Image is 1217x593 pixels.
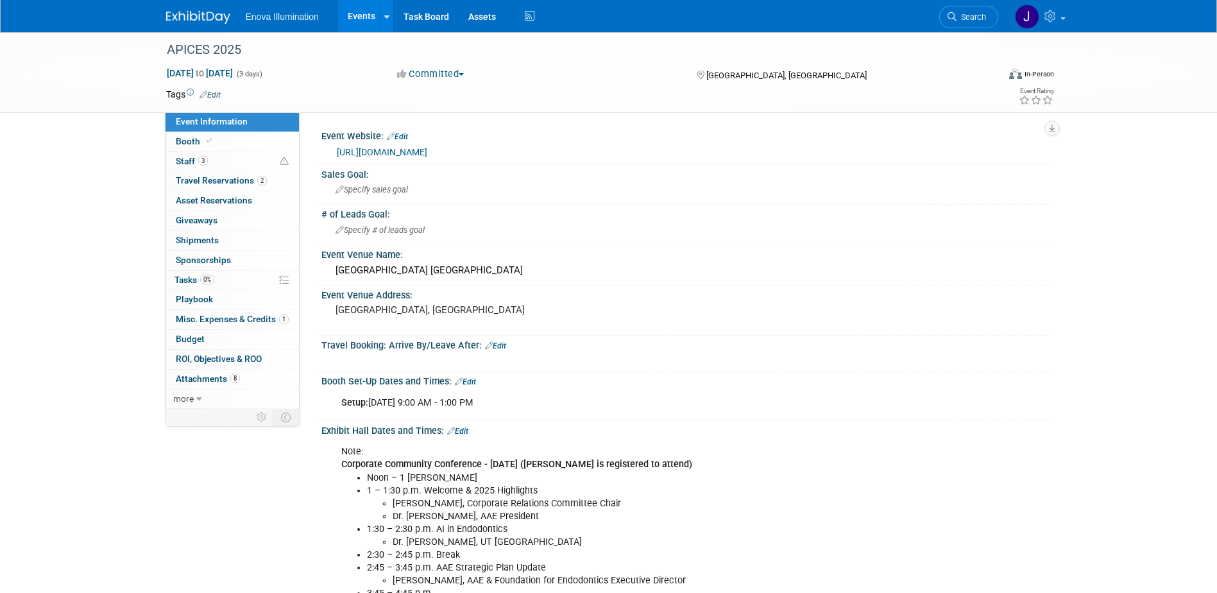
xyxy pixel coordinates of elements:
[939,6,998,28] a: Search
[1024,69,1054,79] div: In-Person
[367,562,903,587] li: 2:45 – 3:45 p.m. AAE Strategic Plan Update
[173,393,194,404] span: more
[923,67,1055,86] div: Event Format
[166,271,299,290] a: Tasks0%
[321,286,1051,302] div: Event Venue Address:
[174,275,214,285] span: Tasks
[336,185,408,194] span: Specify sales goal
[336,225,425,235] span: Specify # of leads goal
[485,341,506,350] a: Edit
[200,275,214,284] span: 0%
[455,377,476,386] a: Edit
[206,137,212,144] i: Booth reservation complete
[176,156,208,166] span: Staff
[230,374,240,383] span: 8
[393,67,469,81] button: Committed
[166,390,299,409] a: more
[166,11,230,24] img: ExhibitDay
[337,147,427,157] a: [URL][DOMAIN_NAME]
[166,132,299,151] a: Booth
[321,126,1051,143] div: Event Website:
[198,156,208,166] span: 3
[321,336,1051,352] div: Travel Booking: Arrive By/Leave After:
[166,112,299,132] a: Event Information
[176,294,213,304] span: Playbook
[1019,88,1053,94] div: Event Rating
[279,314,289,324] span: 1
[176,215,217,225] span: Giveaways
[273,409,299,425] td: Toggle Event Tabs
[166,330,299,349] a: Budget
[341,397,368,408] b: Setup:
[176,195,252,205] span: Asset Reservations
[166,211,299,230] a: Giveaways
[387,132,408,141] a: Edit
[176,255,231,265] span: Sponsorships
[257,176,267,185] span: 2
[166,290,299,309] a: Playbook
[393,497,903,510] li: [PERSON_NAME], Corporate Relations Committee Chair
[166,310,299,329] a: Misc. Expenses & Credits1
[166,88,221,101] td: Tags
[321,421,1051,438] div: Exhibit Hall Dates and Times:
[176,334,205,344] span: Budget
[336,304,611,316] pre: [GEOGRAPHIC_DATA], [GEOGRAPHIC_DATA]
[166,67,234,79] span: [DATE] [DATE]
[200,90,221,99] a: Edit
[176,235,219,245] span: Shipments
[166,152,299,171] a: Staff3
[176,374,240,384] span: Attachments
[246,12,319,22] span: Enova Illumination
[321,205,1051,221] div: # of Leads Goal:
[331,261,1042,280] div: [GEOGRAPHIC_DATA] [GEOGRAPHIC_DATA]
[166,191,299,211] a: Asset Reservations
[367,523,903,549] li: 1:30 – 2:30 p.m. AI in Endodontics
[367,472,903,485] li: Noon – 1 [PERSON_NAME]
[176,116,248,126] span: Event Information
[176,314,289,324] span: Misc. Expenses & Credits
[1009,69,1022,79] img: Format-Inperson.png
[367,549,903,562] li: 2:30 – 2:45 p.m. Break
[280,156,289,168] span: Potential Scheduling Conflict -- at least one attendee is tagged in another overlapping event.
[1015,4,1039,29] img: Janelle Tlusty
[341,459,692,470] b: Corporate Community Conference - [DATE] ([PERSON_NAME] is registered to attend)
[194,68,206,78] span: to
[447,427,468,436] a: Edit
[166,370,299,389] a: Attachments8
[166,231,299,250] a: Shipments
[367,485,903,523] li: 1 – 1:30 p.m. Welcome & 2025 Highlights
[235,70,262,78] span: (3 days)
[176,354,262,364] span: ROI, Objectives & ROO
[166,171,299,191] a: Travel Reservations2
[393,536,903,549] li: Dr. [PERSON_NAME], UT [GEOGRAPHIC_DATA]
[251,409,273,425] td: Personalize Event Tab Strip
[166,350,299,369] a: ROI, Objectives & ROO
[176,175,267,185] span: Travel Reservations
[957,12,986,22] span: Search
[393,574,903,587] li: [PERSON_NAME], AAE & Foundation for Endodontics Executive Director
[332,390,910,416] div: [DATE] 9:00 AM - 1:00 PM
[321,372,1051,388] div: Booth Set-Up Dates and Times:
[166,251,299,270] a: Sponsorships
[321,245,1051,261] div: Event Venue Name:
[176,136,215,146] span: Booth
[321,165,1051,181] div: Sales Goal:
[393,510,903,523] li: Dr. [PERSON_NAME], AAE President
[162,39,979,62] div: APICES 2025
[706,71,867,80] span: [GEOGRAPHIC_DATA], [GEOGRAPHIC_DATA]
